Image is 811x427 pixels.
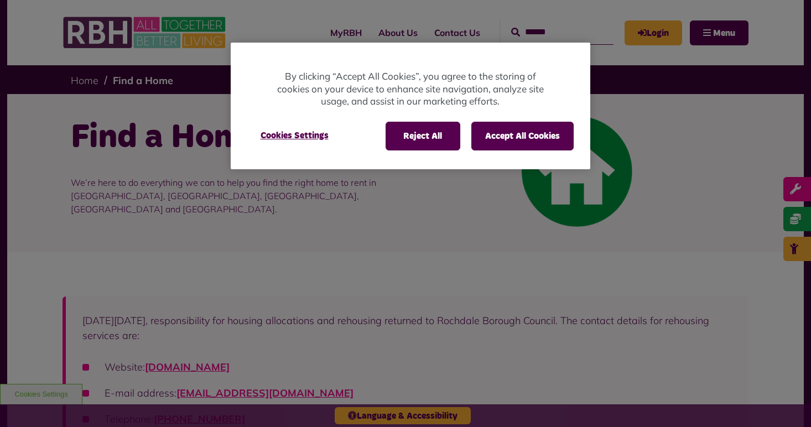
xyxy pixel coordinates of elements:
div: Privacy [231,43,590,169]
p: By clicking “Accept All Cookies”, you agree to the storing of cookies on your device to enhance s... [275,70,546,108]
button: Cookies Settings [247,122,342,149]
div: Cookie banner [231,43,590,169]
button: Reject All [386,122,460,150]
button: Accept All Cookies [471,122,574,150]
